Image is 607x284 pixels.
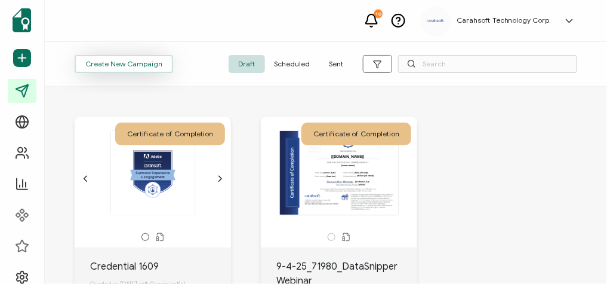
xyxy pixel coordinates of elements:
button: Create New Campaign [75,55,173,73]
iframe: Chat Widget [547,227,607,284]
div: Certificate of Completion [301,123,411,145]
ion-icon: chevron back outline [81,174,90,184]
input: Search [398,55,577,73]
img: a9ee5910-6a38-4b3f-8289-cffb42fa798b.svg [427,19,445,23]
div: Credential 1609 [90,259,231,274]
div: 10 [374,10,383,18]
div: Certificate of Completion [115,123,225,145]
span: Sent [320,55,353,73]
span: Create New Campaign [85,60,162,68]
span: Draft [229,55,265,73]
img: sertifier-logomark-colored.svg [13,8,31,32]
h5: Carahsoft Technology Corp. [457,16,551,25]
ion-icon: chevron forward outline [215,174,225,184]
span: Scheduled [265,55,320,73]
